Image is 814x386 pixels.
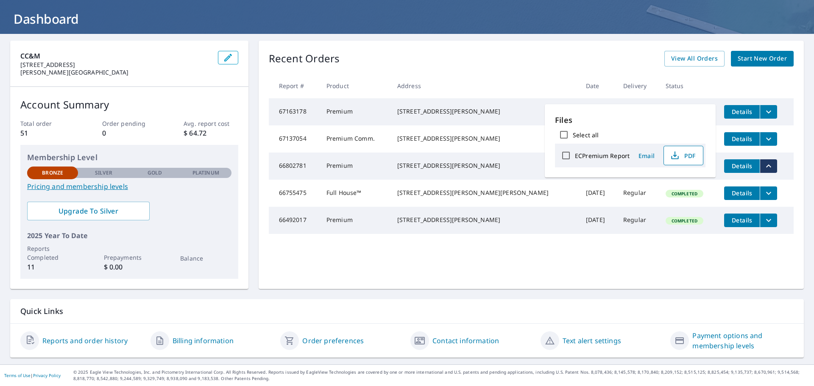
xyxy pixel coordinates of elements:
td: Full House™ [320,180,390,207]
th: Product [320,73,390,98]
label: Select all [573,131,599,139]
p: Files [555,114,705,126]
button: filesDropdownBtn-67163178 [760,105,777,119]
p: Balance [180,254,231,263]
p: $ 64.72 [184,128,238,138]
p: [STREET_ADDRESS] [20,61,211,69]
a: Text alert settings [563,336,621,346]
div: [STREET_ADDRESS][PERSON_NAME][PERSON_NAME] [397,189,572,197]
td: Premium [320,98,390,125]
span: Start New Order [738,53,787,64]
p: Account Summary [20,97,238,112]
span: Completed [666,218,702,224]
a: Pricing and membership levels [27,181,231,192]
button: filesDropdownBtn-67137054 [760,132,777,146]
button: Email [633,149,660,162]
td: [DATE] [579,180,616,207]
button: detailsBtn-66755475 [724,186,760,200]
p: Total order [20,119,75,128]
td: Premium [320,153,390,180]
p: Quick Links [20,306,794,317]
span: Upgrade To Silver [34,206,143,216]
span: Details [729,216,755,224]
p: Avg. report cost [184,119,238,128]
p: Prepayments [104,253,155,262]
td: 66755475 [269,180,320,207]
button: filesDropdownBtn-66492017 [760,214,777,227]
a: Start New Order [731,51,794,67]
button: detailsBtn-66802781 [724,159,760,173]
a: Upgrade To Silver [27,202,150,220]
td: Regular [616,207,659,234]
h1: Dashboard [10,10,804,28]
p: Order pending [102,119,156,128]
span: PDF [669,150,696,161]
td: 67163178 [269,98,320,125]
p: [PERSON_NAME][GEOGRAPHIC_DATA] [20,69,211,76]
td: [DATE] [579,207,616,234]
th: Status [659,73,718,98]
p: 51 [20,128,75,138]
td: 66492017 [269,207,320,234]
th: Delivery [616,73,659,98]
p: 0 [102,128,156,138]
button: filesDropdownBtn-66755475 [760,186,777,200]
button: detailsBtn-67137054 [724,132,760,146]
a: Order preferences [302,336,364,346]
p: 2025 Year To Date [27,230,231,241]
p: Gold [148,169,162,177]
div: [STREET_ADDRESS][PERSON_NAME] [397,216,572,224]
div: [STREET_ADDRESS][PERSON_NAME] [397,134,572,143]
a: Privacy Policy [33,372,61,378]
p: Reports Completed [27,244,78,262]
a: Payment options and membership levels [692,330,794,351]
a: View All Orders [664,51,725,67]
div: [STREET_ADDRESS][PERSON_NAME] [397,161,572,170]
td: 67137054 [269,125,320,153]
label: ECPremium Report [575,152,630,160]
a: Terms of Use [4,372,31,378]
td: Premium Comm. [320,125,390,153]
button: detailsBtn-67163178 [724,105,760,119]
p: Membership Level [27,152,231,163]
th: Date [579,73,616,98]
span: Details [729,189,755,197]
td: Regular [616,180,659,207]
td: 66802781 [269,153,320,180]
p: © 2025 Eagle View Technologies, Inc. and Pictometry International Corp. All Rights Reserved. Repo... [73,369,810,382]
span: Details [729,162,755,170]
p: Silver [95,169,113,177]
p: 11 [27,262,78,272]
span: View All Orders [671,53,718,64]
p: Platinum [192,169,219,177]
span: Details [729,135,755,143]
th: Address [390,73,579,98]
p: CC&M [20,51,211,61]
p: Bronze [42,169,63,177]
div: [STREET_ADDRESS][PERSON_NAME] [397,107,572,116]
a: Contact information [432,336,499,346]
th: Report # [269,73,320,98]
p: | [4,373,61,378]
button: PDF [663,146,703,165]
a: Reports and order history [42,336,128,346]
span: Completed [666,191,702,197]
p: $ 0.00 [104,262,155,272]
p: Recent Orders [269,51,340,67]
button: filesDropdownBtn-66802781 [760,159,777,173]
a: Billing information [173,336,234,346]
td: Premium [320,207,390,234]
span: Email [636,152,657,160]
span: Details [729,108,755,116]
td: Regular [616,98,659,125]
td: [DATE] [579,98,616,125]
button: detailsBtn-66492017 [724,214,760,227]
